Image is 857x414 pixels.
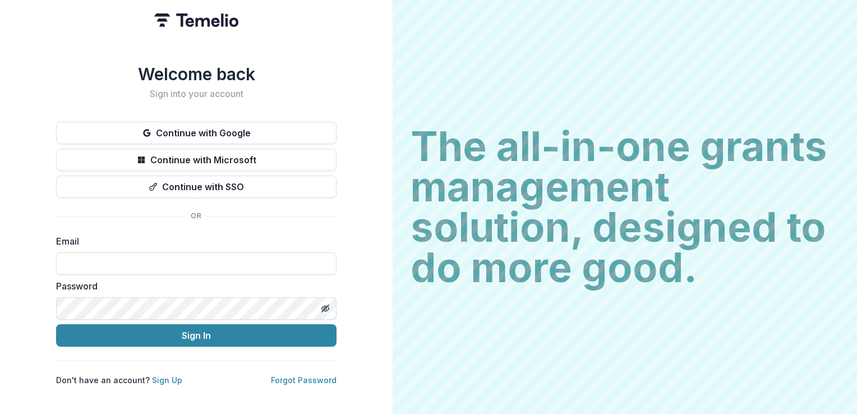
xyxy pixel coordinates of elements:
button: Toggle password visibility [316,300,334,318]
button: Continue with Google [56,122,337,144]
h2: Sign into your account [56,89,337,99]
label: Password [56,279,330,293]
button: Continue with Microsoft [56,149,337,171]
p: Don't have an account? [56,374,182,386]
img: Temelio [154,13,238,27]
a: Sign Up [152,375,182,385]
h1: Welcome back [56,64,337,84]
button: Continue with SSO [56,176,337,198]
label: Email [56,234,330,248]
button: Sign In [56,324,337,347]
a: Forgot Password [271,375,337,385]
